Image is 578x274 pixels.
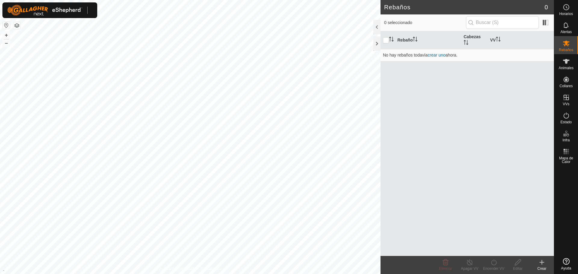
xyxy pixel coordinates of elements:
th: Rebaño [395,31,461,49]
button: Restablecer Mapa [3,22,10,29]
div: Editar [506,266,530,271]
a: Contáctenos [201,266,221,272]
span: Ayuda [561,266,571,270]
div: Apagar VV [458,266,482,271]
p-sorticon: Activar para ordenar [464,41,468,46]
span: 0 [545,3,548,12]
a: Ayuda [554,256,578,272]
img: Logo Gallagher [7,5,82,16]
span: Animales [559,66,573,70]
h2: Rebaños [384,4,545,11]
span: Horarios [559,12,573,16]
span: Rebaños [559,48,573,52]
a: Política de Privacidad [159,266,194,272]
div: Crear [530,266,554,271]
p-sorticon: Activar para ordenar [496,38,501,42]
input: Buscar (S) [466,16,539,29]
span: Infra [562,138,570,142]
span: Mapa de Calor [556,156,576,164]
button: Capas del Mapa [13,22,20,29]
a: crear uno [428,53,446,57]
span: Eliminar [439,266,452,271]
span: VVs [563,102,569,106]
p-sorticon: Activar para ordenar [413,38,418,42]
button: + [3,32,10,39]
td: No hay rebaños todavía ahora. [381,49,554,61]
span: Collares [559,84,573,88]
div: Encender VV [482,266,506,271]
span: Alertas [561,30,572,34]
th: Cabezas [461,31,488,49]
p-sorticon: Activar para ordenar [389,38,394,42]
button: – [3,39,10,47]
th: VV [488,31,554,49]
span: 0 seleccionado [384,20,466,26]
span: Estado [561,120,572,124]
